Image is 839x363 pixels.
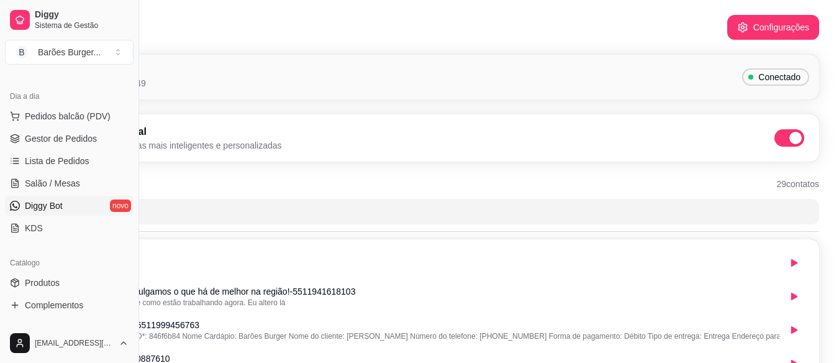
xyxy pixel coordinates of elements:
[727,15,819,40] button: Configurações
[25,132,97,145] span: Gestor de Pedidos
[5,273,134,293] a: Produtos
[42,199,812,224] input: Buscar contatos...
[25,155,89,167] span: Lista de Pedidos
[35,9,129,21] span: Diggy
[5,173,134,193] a: Salão / Mesas
[25,222,43,234] span: KDS
[776,178,819,190] span: 29 contatos
[50,124,282,139] h3: Inteligência Artificial
[16,46,28,58] span: B
[5,328,134,358] button: [EMAIL_ADDRESS][DOMAIN_NAME]
[25,110,111,122] span: Pedidos balcão (PDV)
[60,77,146,90] span: 5511957713605:49
[5,196,134,216] a: Diggy Botnovo
[5,129,134,149] a: Gestor de Pedidos
[62,252,779,264] p: 🫡 - 5511974625988
[35,21,129,30] span: Sistema de Gestão
[5,295,134,315] a: Complementos
[25,277,60,289] span: Produtos
[25,299,83,311] span: Complementos
[62,298,286,307] span: Passa pra mim o logo e como estão trabalhando agora. Eu altero lá
[5,40,134,65] button: Select a team
[5,218,134,238] a: KDS
[753,71,805,83] span: Conectado
[25,200,63,212] span: Diggy Bot
[5,5,134,35] a: DiggySistema de Gestão
[38,46,101,58] div: Barões Burger ...
[35,338,114,348] span: [EMAIL_ADDRESS][DOMAIN_NAME]
[62,319,779,331] p: [PERSON_NAME] - 5511999456763
[5,106,134,126] button: Pedidos balcão (PDV)
[5,253,134,273] div: Catálogo
[50,139,282,152] p: Ative a IA para respostas mais inteligentes e personalizadas
[62,285,779,298] p: Buzão Divulga - Divulgamos o que há de melhor na região! - 5511941618103
[25,177,80,190] span: Salão / Mesas
[5,86,134,106] div: Dia a dia
[5,151,134,171] a: Lista de Pedidos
